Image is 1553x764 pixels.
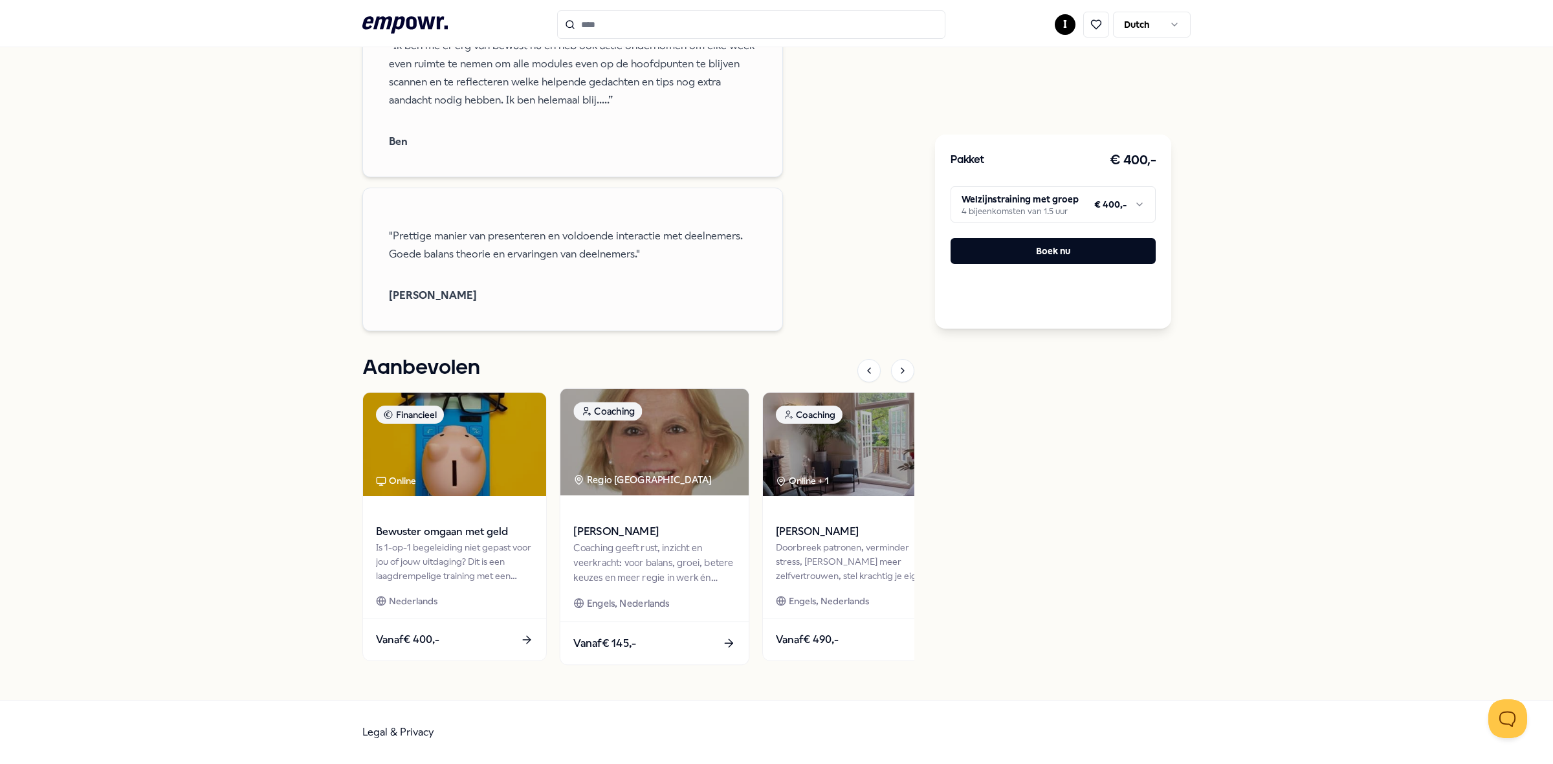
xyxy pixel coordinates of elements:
img: package image [363,393,546,496]
a: package imageCoachingOnline + 1[PERSON_NAME]Doorbreek patronen, verminder stress, [PERSON_NAME] m... [762,392,947,661]
div: Is 1-op-1 begeleiding niet gepast voor jou of jouw uitdaging? Dit is een laagdrempelige training ... [376,540,533,584]
div: Doorbreek patronen, verminder stress, [PERSON_NAME] meer zelfvertrouwen, stel krachtig je eigen g... [776,540,933,584]
iframe: Help Scout Beacon - Open [1488,699,1527,738]
a: package imageCoachingRegio [GEOGRAPHIC_DATA] [PERSON_NAME]Coaching geeft rust, inzicht en veerkra... [560,388,750,666]
span: Vanaf € 400,- [376,631,439,648]
span: [PERSON_NAME] [389,287,756,305]
div: Coaching [573,402,642,420]
input: Search for products, categories or subcategories [557,10,945,39]
h1: Aanbevolen [362,352,480,384]
span: Nederlands [389,594,437,608]
p: "Prettige manier van presenteren en voldoende interactie met deelnemers. Goede balans theorie en ... [389,227,756,263]
button: I [1055,14,1075,35]
span: Engels, Nederlands [789,594,869,608]
span: Ben [389,133,756,151]
div: Financieel [376,406,444,424]
h3: Pakket [951,152,984,169]
div: Coaching [776,406,843,424]
span: Vanaf € 490,- [776,631,839,648]
img: package image [560,389,749,496]
span: [PERSON_NAME] [776,523,933,540]
span: Engels, Nederlands [587,596,670,611]
p: “Ik ben me er erg van bewust nu en heb ook actie ondernomen om elke week even ruimte te nemen om ... [389,37,756,109]
img: package image [763,393,946,496]
h3: € 400,- [1110,150,1156,171]
span: Vanaf € 145,- [573,635,636,651]
div: Online [376,474,416,488]
a: Legal & Privacy [362,726,434,738]
div: Regio [GEOGRAPHIC_DATA] [573,472,714,487]
div: Coaching geeft rust, inzicht en veerkracht: voor balans, groei, betere keuzes en meer regie in we... [573,540,735,585]
a: package imageFinancieelOnlineBewuster omgaan met geldIs 1-op-1 begeleiding niet gepast voor jou o... [362,392,547,661]
div: Online + 1 [776,474,829,488]
span: Bewuster omgaan met geld [376,523,533,540]
button: Boek nu [951,238,1156,264]
span: [PERSON_NAME] [573,523,735,540]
